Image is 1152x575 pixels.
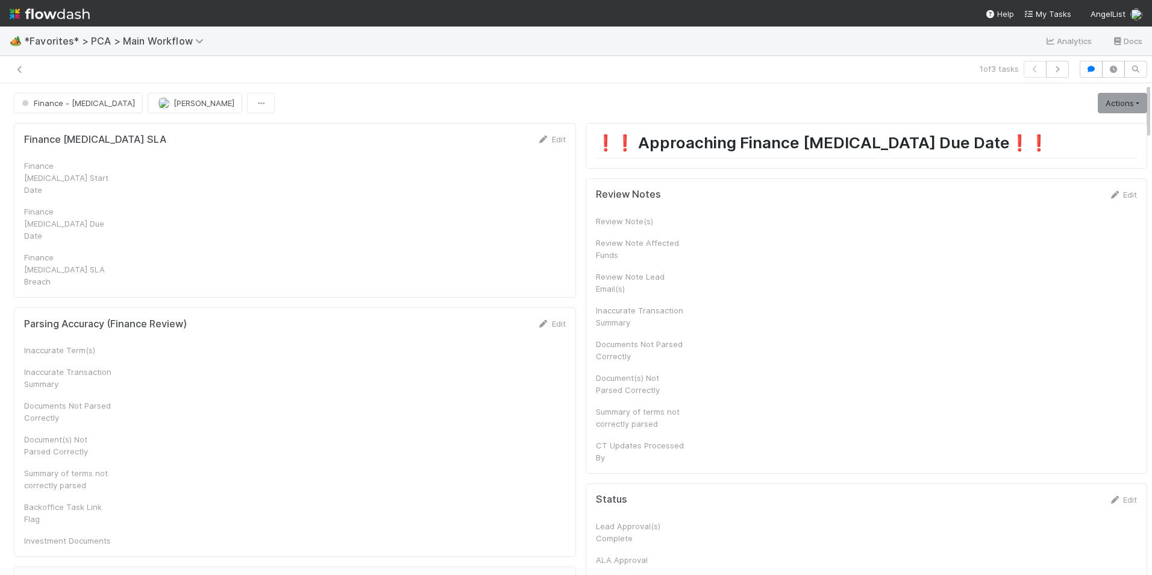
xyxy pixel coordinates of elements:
img: avatar_487f705b-1efa-4920-8de6-14528bcda38c.png [1130,8,1142,20]
div: Review Note(s) [596,215,686,227]
button: [PERSON_NAME] [148,93,242,113]
img: logo-inverted-e16ddd16eac7371096b0.svg [10,4,90,24]
a: Actions [1098,93,1147,113]
span: My Tasks [1024,9,1071,19]
a: Edit [537,319,566,328]
a: Edit [1109,190,1137,200]
div: Documents Not Parsed Correctly [24,400,114,424]
div: Document(s) Not Parsed Correctly [596,372,686,396]
div: ALA Approval [596,554,686,566]
div: Documents Not Parsed Correctly [596,338,686,362]
div: Summary of terms not correctly parsed [24,467,114,491]
a: Analytics [1045,34,1092,48]
div: Document(s) Not Parsed Correctly [24,433,114,457]
a: Edit [537,134,566,144]
a: My Tasks [1024,8,1071,20]
span: AngelList [1091,9,1125,19]
h5: Status [596,494,627,506]
div: Inaccurate Term(s) [24,344,114,356]
div: Finance [MEDICAL_DATA] Due Date [24,206,114,242]
span: *Favorites* > PCA > Main Workflow [24,35,210,47]
div: Investment Documents [24,535,114,547]
button: Finance - [MEDICAL_DATA] [14,93,143,113]
h5: Review Notes [596,189,661,201]
a: Docs [1112,34,1142,48]
div: Inaccurate Transaction Summary [24,366,114,390]
h5: Parsing Accuracy (Finance Review) [24,318,187,330]
div: Finance [MEDICAL_DATA] Start Date [24,160,114,196]
span: [PERSON_NAME] [174,98,234,108]
div: CT Updates Processed By [596,439,686,463]
span: 🏕️ [10,36,22,46]
h5: Finance [MEDICAL_DATA] SLA [24,134,166,146]
div: Finance [MEDICAL_DATA] SLA Breach [24,251,114,287]
img: avatar_487f705b-1efa-4920-8de6-14528bcda38c.png [158,97,170,109]
h1: ❗️❗️ Approaching Finance [MEDICAL_DATA] Due Date❗️❗️ [596,133,1138,158]
div: Review Note Affected Funds [596,237,686,261]
div: Help [985,8,1014,20]
div: Review Note Lead Email(s) [596,271,686,295]
div: Inaccurate Transaction Summary [596,304,686,328]
div: Summary of terms not correctly parsed [596,406,686,430]
a: Edit [1109,495,1137,504]
div: Lead Approval(s) Complete [596,520,686,544]
div: Backoffice Task Link Flag [24,501,114,525]
span: 1 of 3 tasks [980,63,1019,75]
span: Finance - [MEDICAL_DATA] [19,98,135,108]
